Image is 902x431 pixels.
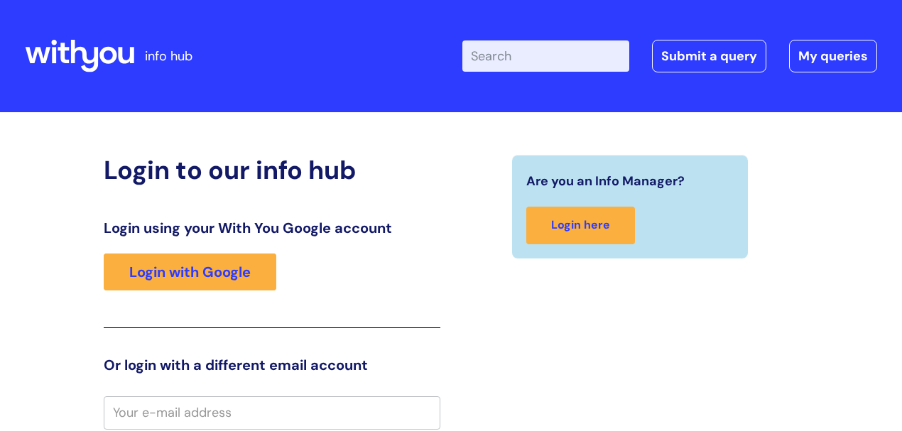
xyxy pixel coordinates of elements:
h2: Login to our info hub [104,155,440,185]
a: Login here [526,207,635,244]
input: Your e-mail address [104,396,440,429]
span: Are you an Info Manager? [526,170,685,192]
a: Login with Google [104,253,276,290]
a: Submit a query [652,40,766,72]
h3: Login using your With You Google account [104,219,440,236]
a: My queries [789,40,877,72]
h3: Or login with a different email account [104,356,440,373]
input: Search [462,40,629,72]
p: info hub [145,45,192,67]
